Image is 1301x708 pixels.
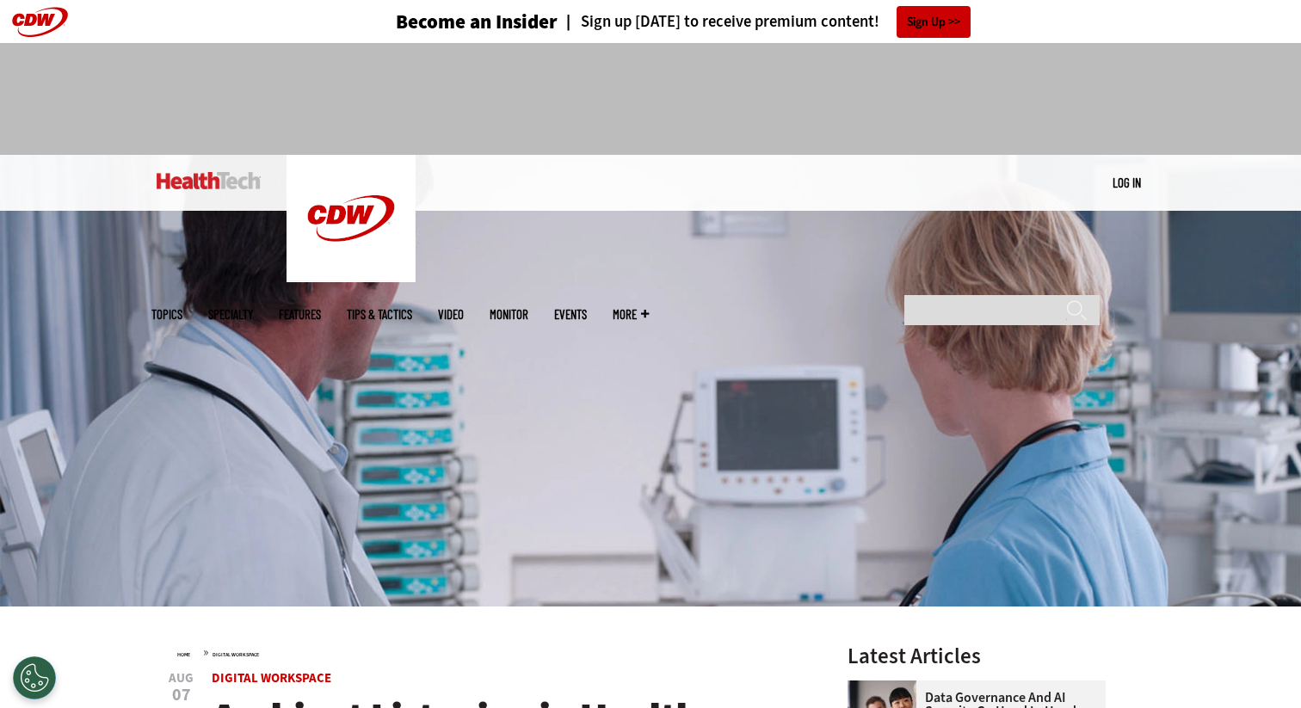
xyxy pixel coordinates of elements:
[213,651,259,658] a: Digital Workspace
[396,12,558,32] h3: Become an Insider
[177,651,190,658] a: Home
[337,60,964,138] iframe: advertisement
[151,308,182,321] span: Topics
[1113,175,1141,190] a: Log in
[848,680,925,694] a: woman discusses data governance
[169,686,194,704] span: 07
[438,308,464,321] a: Video
[897,6,971,38] a: Sign Up
[331,12,558,32] a: Become an Insider
[558,14,879,30] a: Sign up [DATE] to receive premium content!
[490,308,528,321] a: MonITor
[613,308,649,321] span: More
[1113,174,1141,192] div: User menu
[212,669,331,686] a: Digital Workspace
[554,308,587,321] a: Events
[13,656,56,699] button: Open Preferences
[157,172,261,189] img: Home
[287,155,416,282] img: Home
[177,645,802,659] div: »
[347,308,412,321] a: Tips & Tactics
[279,308,321,321] a: Features
[848,645,1106,667] h3: Latest Articles
[169,672,194,685] span: Aug
[287,268,416,286] a: CDW
[208,308,253,321] span: Specialty
[13,656,56,699] div: Cookies Settings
